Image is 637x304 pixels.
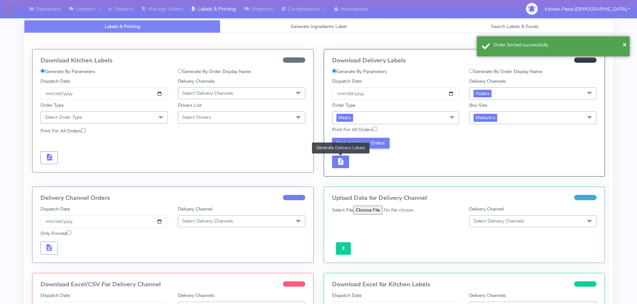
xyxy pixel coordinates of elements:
[24,20,613,33] ul: Tabs
[373,127,377,131] input: Print For All Orders
[40,78,70,85] label: Dispatch Date
[332,195,597,202] h4: Upload Data for Delivery Channel
[473,218,524,224] span: Select Delivery Channels
[178,102,202,109] label: Drivers List
[623,39,627,49] button: Close
[332,138,390,148] button: Sort and Group Orders
[469,292,506,299] label: Delivery Channels
[469,102,487,109] label: Box Size
[182,90,233,96] span: Select Delivery Channels
[469,69,473,73] input: Generate By Order Display Name
[332,57,597,64] h4: Download Delivery Labels
[332,281,597,288] h4: Download Excel for Kitchen Labels
[332,78,361,85] label: Dispatch Date
[182,114,211,120] span: Select Drivers
[332,126,377,133] label: Print For All Orders
[40,69,45,73] input: Generate By Parameters
[332,292,361,299] label: Dispatch Date
[494,41,625,48] div: Order Sorted successfully.
[45,114,82,120] span: Select Order Type
[473,114,497,121] span: Medium
[469,68,542,75] label: Generate By Order Display Name
[67,231,71,235] input: Only Errored
[469,78,506,85] label: Delivery Channels
[105,23,140,30] span: Labels & Printing
[182,218,233,224] span: Select Delivery Channels
[332,102,355,109] label: Order Type
[40,206,70,213] label: Dispatch Date
[178,69,182,73] input: Generate By Order Display Name
[332,68,387,75] label: Generate By Parameters
[178,206,212,213] label: Delivery Channel
[40,102,64,109] label: Order Type
[332,207,353,214] label: Select File
[336,114,353,121] span: Meal
[473,90,492,97] span: Yodel
[178,68,251,75] label: Generate By Order Display Name
[623,40,627,49] span: ×
[487,90,490,97] a: x
[540,2,635,16] button: Kitchen Pasta [DEMOGRAPHIC_DATA]
[40,195,305,202] h4: Delivery Channel Orders
[40,57,305,64] h4: Download Kitchen Labels
[81,128,86,132] input: Print For All Orders
[469,206,504,213] label: Delivery Channel
[492,114,495,121] a: x
[178,78,215,85] label: Delivery Channels
[40,292,70,299] label: Dispatch Date
[40,127,86,134] label: Print For All Orders
[40,230,71,237] label: Only Errored
[40,68,95,75] label: Generate By Parameters
[348,114,351,121] a: x
[40,281,305,288] h4: Download Excel/CSV For Delivery Channel
[291,23,346,30] span: Generate Ingredients Label
[491,23,539,30] span: Search Labels & Excels
[332,69,336,73] input: Generate By Parameters
[178,292,215,299] label: Delivery Channels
